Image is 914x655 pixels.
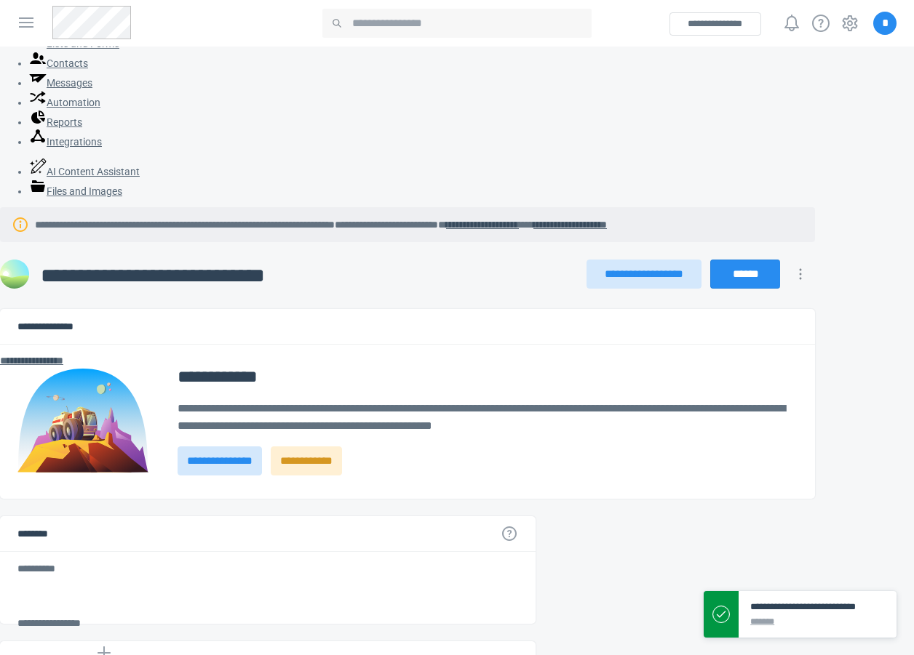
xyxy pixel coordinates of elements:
span: Reports [47,116,82,128]
span: Files and Images [47,185,122,197]
span: Contacts [47,57,88,69]
span: Integrations [47,136,102,148]
a: Messages [29,77,92,89]
a: Files and Images [29,185,122,197]
a: Reports [29,116,82,128]
a: AI Content Assistant [29,166,140,177]
a: Automation [29,97,100,108]
span: Automation [47,97,100,108]
a: Integrations [29,136,102,148]
span: AI Content Assistant [47,166,140,177]
a: Contacts [29,57,88,69]
span: Messages [47,77,92,89]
